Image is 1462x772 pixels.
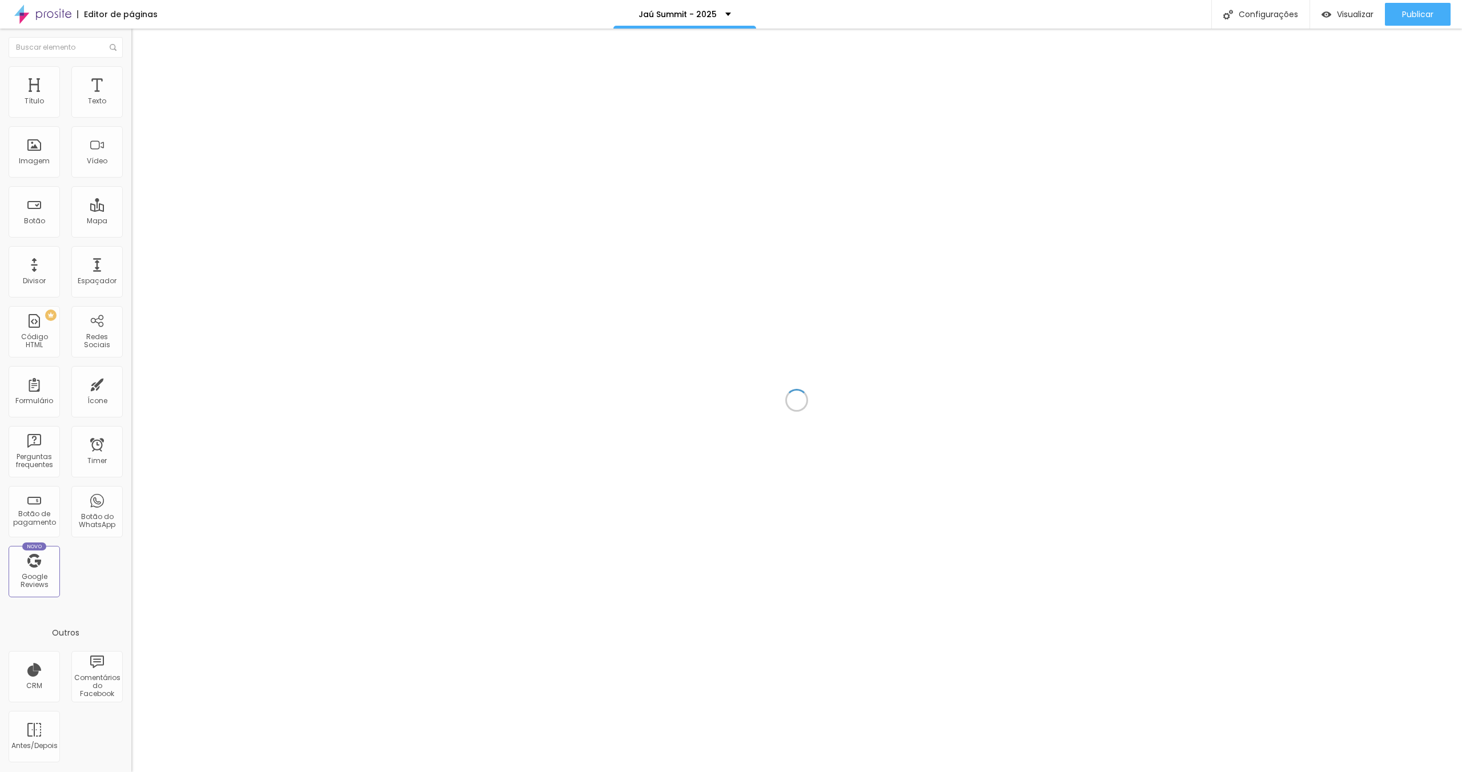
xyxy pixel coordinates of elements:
div: Título [25,97,44,105]
div: Divisor [23,277,46,285]
div: Botão de pagamento [11,510,57,526]
div: Botão [24,217,45,225]
div: Comentários do Facebook [74,674,119,698]
div: Timer [87,457,107,465]
input: Buscar elemento [9,37,123,58]
button: Publicar [1385,3,1451,26]
div: Texto [88,97,106,105]
div: Formulário [15,397,53,405]
span: Visualizar [1337,10,1373,19]
button: Visualizar [1310,3,1385,26]
img: view-1.svg [1322,10,1331,19]
span: Publicar [1402,10,1433,19]
div: Código HTML [11,333,57,349]
div: CRM [26,682,42,690]
div: Vídeo [87,157,107,165]
img: Icone [110,44,117,51]
div: Antes/Depois [11,742,57,750]
div: Redes Sociais [74,333,119,349]
div: Espaçador [78,277,117,285]
p: Jaú Summit - 2025 [638,10,717,18]
div: Imagem [19,157,50,165]
div: Google Reviews [11,573,57,589]
div: Novo [22,542,47,550]
img: Icone [1223,10,1233,19]
div: Botão do WhatsApp [74,513,119,529]
div: Ícone [87,397,107,405]
div: Editor de páginas [77,10,158,18]
div: Perguntas frequentes [11,453,57,469]
div: Mapa [87,217,107,225]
